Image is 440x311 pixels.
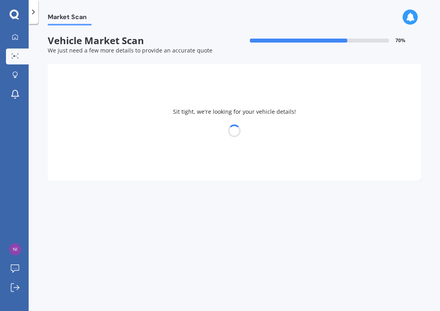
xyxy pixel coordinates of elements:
[48,47,212,54] span: We just need a few more details to provide an accurate quote
[395,38,405,43] span: 70 %
[9,243,21,255] img: 6adf5914ae128a0083274a830f6455c0
[48,64,421,181] div: Sit tight, we're looking for your vehicle details!
[48,13,92,24] span: Market Scan
[48,35,234,47] span: Vehicle Market Scan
